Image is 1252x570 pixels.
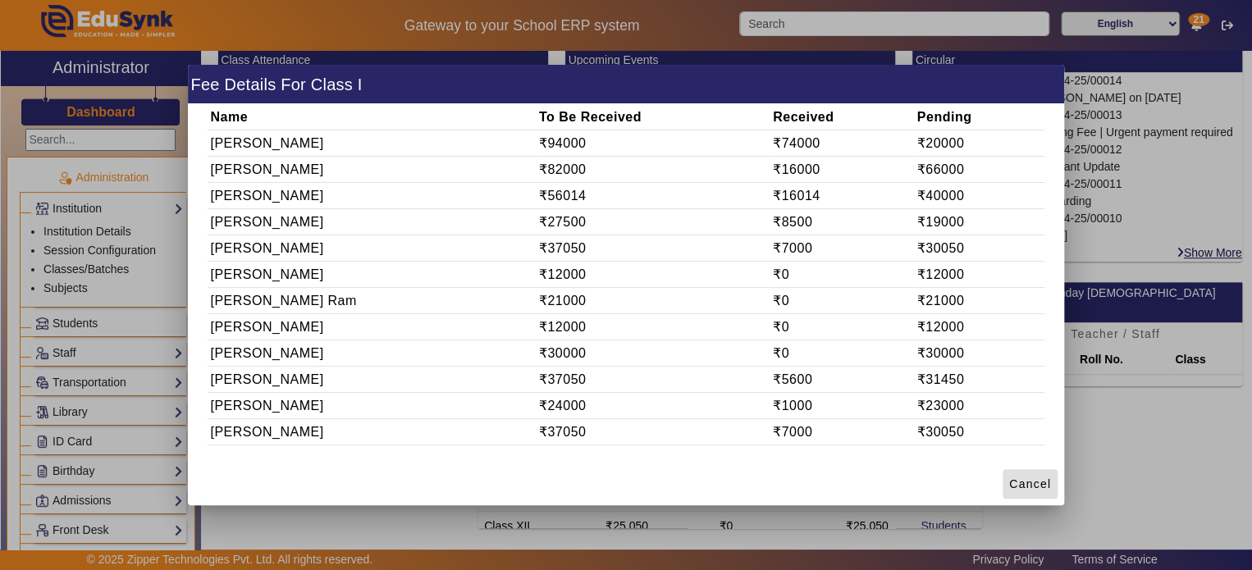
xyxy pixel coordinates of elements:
td: [PERSON_NAME] [208,130,536,157]
td: ₹82000 [536,157,770,183]
td: ₹0 [770,288,914,314]
td: ₹0 [770,314,914,340]
td: ₹30000 [536,340,770,367]
h1: Fee Details For Class I [188,65,1064,103]
td: [PERSON_NAME] [208,262,536,288]
td: [PERSON_NAME] [208,235,536,262]
td: ₹24000 [536,393,770,419]
td: ₹19000 [914,209,1044,235]
td: ₹12000 [914,314,1044,340]
td: ₹30050 [914,419,1044,445]
td: ₹0 [770,262,914,288]
td: [PERSON_NAME] [208,183,536,209]
td: ₹23000 [914,393,1044,419]
td: ₹0 [770,340,914,367]
button: Cancel [1003,469,1058,499]
td: ₹20000 [914,130,1044,157]
td: ₹16014 [770,183,914,209]
td: ₹66000 [914,157,1044,183]
td: ₹56014 [536,183,770,209]
td: ₹30050 [914,235,1044,262]
td: [PERSON_NAME] [208,340,536,367]
td: ₹30000 [914,340,1044,367]
td: ₹40000 [914,183,1044,209]
td: ₹16000 [770,157,914,183]
th: Received [770,104,914,130]
td: ₹12000 [536,314,770,340]
td: ₹37050 [536,235,770,262]
td: ₹27500 [536,209,770,235]
td: ₹37050 [536,367,770,393]
td: [PERSON_NAME] [208,393,536,419]
td: [PERSON_NAME] [208,314,536,340]
td: ₹74000 [770,130,914,157]
td: ₹7000 [770,419,914,445]
td: [PERSON_NAME] [208,209,536,235]
td: ₹37050 [536,419,770,445]
th: To Be Received [536,104,770,130]
span: Cancel [1009,476,1051,493]
td: ₹31450 [914,367,1044,393]
td: ₹8500 [770,209,914,235]
td: ₹12000 [536,262,770,288]
td: ₹5600 [770,367,914,393]
th: Pending [914,104,1044,130]
td: ₹12000 [914,262,1044,288]
td: [PERSON_NAME] [208,419,536,445]
td: ₹21000 [914,288,1044,314]
td: ₹7000 [770,235,914,262]
td: ₹21000 [536,288,770,314]
td: ₹94000 [536,130,770,157]
td: ₹1000 [770,393,914,419]
td: [PERSON_NAME] Ram [208,288,536,314]
td: [PERSON_NAME] [208,367,536,393]
td: [PERSON_NAME] [208,157,536,183]
th: Name [208,104,536,130]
